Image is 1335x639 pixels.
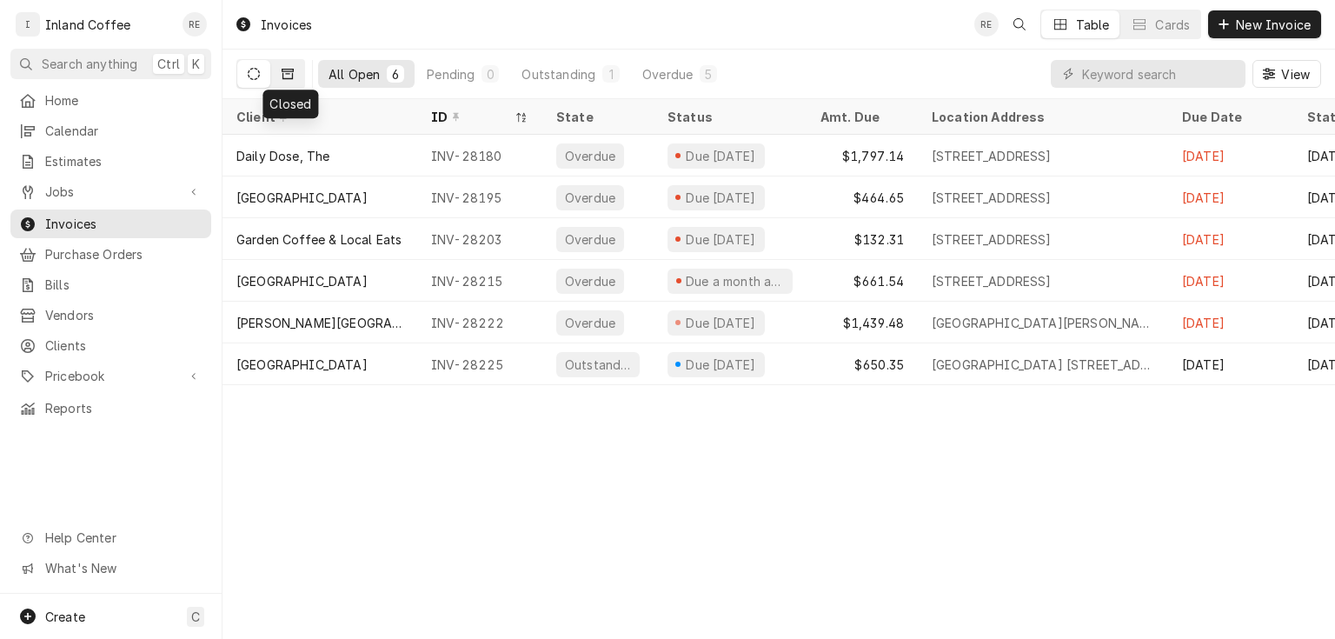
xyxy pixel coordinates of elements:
[45,609,85,624] span: Create
[563,147,617,165] div: Overdue
[16,12,40,37] div: I
[236,147,329,165] div: Daily Dose, The
[236,108,400,126] div: Client
[684,189,758,207] div: Due [DATE]
[1232,16,1314,34] span: New Invoice
[1182,108,1276,126] div: Due Date
[45,399,203,417] span: Reports
[807,343,918,385] div: $650.35
[684,356,758,374] div: Due [DATE]
[45,245,203,263] span: Purchase Orders
[1168,135,1293,176] div: [DATE]
[1155,16,1190,34] div: Cards
[236,272,368,290] div: [GEOGRAPHIC_DATA]
[667,108,789,126] div: Status
[157,55,180,73] span: Ctrl
[191,608,200,626] span: C
[10,554,211,582] a: Go to What's New
[932,189,1052,207] div: [STREET_ADDRESS]
[390,65,401,83] div: 6
[42,55,137,73] span: Search anything
[236,189,368,207] div: [GEOGRAPHIC_DATA]
[556,108,640,126] div: State
[1168,218,1293,260] div: [DATE]
[807,260,918,302] div: $661.54
[45,91,203,110] span: Home
[10,147,211,176] a: Estimates
[1168,343,1293,385] div: [DATE]
[45,559,201,577] span: What's New
[1168,302,1293,343] div: [DATE]
[45,306,203,324] span: Vendors
[684,272,786,290] div: Due a month ago
[563,189,617,207] div: Overdue
[932,272,1052,290] div: [STREET_ADDRESS]
[45,122,203,140] span: Calendar
[427,65,475,83] div: Pending
[932,108,1151,126] div: Location Address
[45,367,176,385] span: Pricebook
[10,394,211,423] a: Reports
[10,210,211,238] a: Invoices
[431,108,511,126] div: ID
[10,270,211,299] a: Bills
[262,90,318,118] div: Closed
[10,523,211,552] a: Go to Help Center
[563,230,617,249] div: Overdue
[1082,60,1237,88] input: Keyword search
[1252,60,1321,88] button: View
[703,65,714,83] div: 5
[1208,10,1321,38] button: New Invoice
[417,343,542,385] div: INV-28225
[236,314,403,332] div: [PERSON_NAME][GEOGRAPHIC_DATA]
[45,336,203,355] span: Clients
[417,135,542,176] div: INV-28180
[606,65,616,83] div: 1
[807,302,918,343] div: $1,439.48
[45,276,203,294] span: Bills
[10,177,211,206] a: Go to Jobs
[236,356,368,374] div: [GEOGRAPHIC_DATA]
[807,218,918,260] div: $132.31
[1076,16,1110,34] div: Table
[10,116,211,145] a: Calendar
[1006,10,1033,38] button: Open search
[10,362,211,390] a: Go to Pricebook
[974,12,999,37] div: Ruth Easley's Avatar
[820,108,900,126] div: Amt. Due
[932,314,1154,332] div: [GEOGRAPHIC_DATA][PERSON_NAME] [STREET_ADDRESS]
[485,65,495,83] div: 0
[329,65,380,83] div: All Open
[45,152,203,170] span: Estimates
[417,176,542,218] div: INV-28195
[642,65,693,83] div: Overdue
[45,215,203,233] span: Invoices
[183,12,207,37] div: RE
[1168,176,1293,218] div: [DATE]
[807,135,918,176] div: $1,797.14
[45,529,201,547] span: Help Center
[563,314,617,332] div: Overdue
[932,147,1052,165] div: [STREET_ADDRESS]
[10,86,211,115] a: Home
[521,65,595,83] div: Outstanding
[417,260,542,302] div: INV-28215
[183,12,207,37] div: Ruth Easley's Avatar
[684,230,758,249] div: Due [DATE]
[684,314,758,332] div: Due [DATE]
[45,183,176,201] span: Jobs
[10,240,211,269] a: Purchase Orders
[10,49,211,79] button: Search anythingCtrlK
[45,16,130,34] div: Inland Coffee
[563,272,617,290] div: Overdue
[974,12,999,37] div: RE
[932,356,1154,374] div: [GEOGRAPHIC_DATA] [STREET_ADDRESS]
[417,218,542,260] div: INV-28203
[1278,65,1313,83] span: View
[932,230,1052,249] div: [STREET_ADDRESS]
[10,331,211,360] a: Clients
[563,356,633,374] div: Outstanding
[192,55,200,73] span: K
[1168,260,1293,302] div: [DATE]
[236,230,402,249] div: Garden Coffee & Local Eats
